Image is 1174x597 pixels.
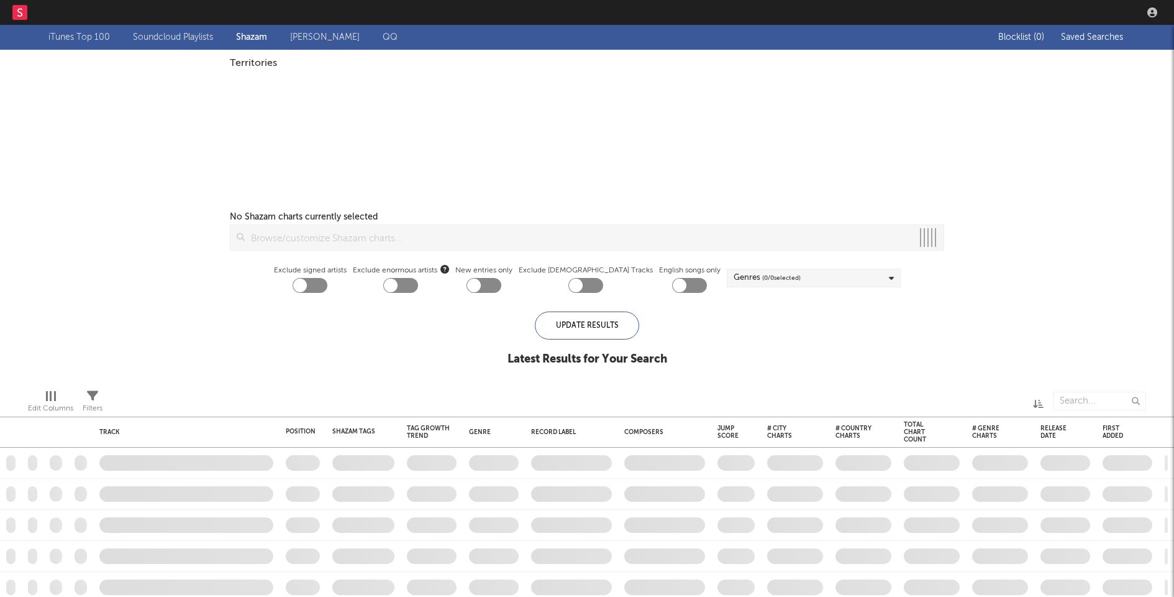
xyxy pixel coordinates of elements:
a: iTunes Top 100 [48,30,110,45]
div: # City Charts [767,425,804,440]
div: Update Results [535,312,639,340]
button: Exclude enormous artists [440,263,449,275]
div: # Country Charts [835,425,873,440]
div: Shazam Tags [332,428,376,435]
span: ( 0 / 0 selected) [762,271,801,285]
div: No Shazam charts currently selected [230,210,378,224]
input: Search... [1053,392,1146,410]
div: Edit Columns [28,386,73,422]
div: Edit Columns [28,401,73,416]
div: Jump Score [717,425,739,440]
div: Total Chart Count [904,421,941,443]
span: ( 0 ) [1034,33,1044,42]
div: Filters [83,386,102,422]
div: Territories [230,56,944,71]
input: Browse/customize Shazam charts... [245,225,912,250]
div: First Added [1103,425,1134,440]
div: Record Label [531,428,606,436]
button: Saved Searches [1057,32,1126,42]
a: QQ [383,30,398,45]
label: English songs only [659,263,721,278]
a: [PERSON_NAME] [290,30,360,45]
div: Track [99,428,267,436]
span: Blocklist [998,33,1044,42]
label: Exclude signed artists [274,263,347,278]
label: New entries only [455,263,512,278]
span: Exclude enormous artists [353,263,449,278]
div: Composers [624,428,699,436]
label: Exclude [DEMOGRAPHIC_DATA] Tracks [519,263,653,278]
a: Soundcloud Playlists [133,30,213,45]
div: Tag Growth Trend [407,425,450,440]
div: Genres [734,271,801,285]
div: Filters [83,401,102,416]
div: # Genre Charts [972,425,1009,440]
span: Saved Searches [1061,33,1126,42]
div: Genre [469,428,512,436]
div: Release Date [1040,425,1072,440]
div: Latest Results for Your Search [507,352,667,367]
div: Position [286,428,316,435]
